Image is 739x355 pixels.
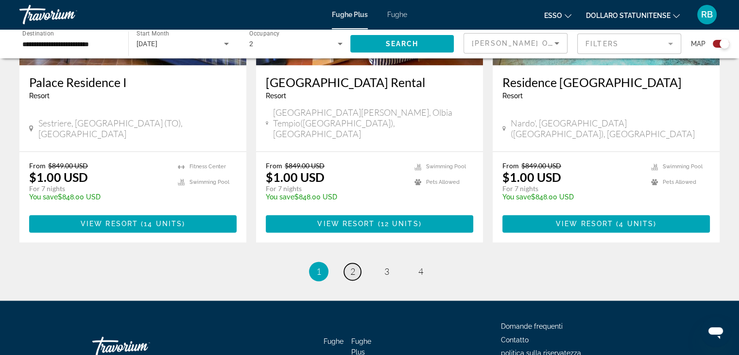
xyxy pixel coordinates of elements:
[29,193,58,201] span: You save
[273,107,473,139] span: [GEOGRAPHIC_DATA][PERSON_NAME], Olbia Tempio([GEOGRAPHIC_DATA]), [GEOGRAPHIC_DATA]
[324,337,344,345] a: Fughe
[19,2,117,27] a: Travorio
[502,75,710,89] a: Residence [GEOGRAPHIC_DATA]
[511,118,710,139] span: Nardo', [GEOGRAPHIC_DATA]([GEOGRAPHIC_DATA]), [GEOGRAPHIC_DATA]
[691,37,705,51] span: Map
[502,193,531,201] span: You save
[249,30,280,37] span: Occupancy
[138,220,185,228] span: ( )
[613,220,656,228] span: ( )
[663,179,696,185] span: Pets Allowed
[350,35,454,53] button: Search
[266,92,286,100] span: Resort
[426,163,466,170] span: Swimming Pool
[29,184,168,193] p: For 7 nights
[137,40,158,48] span: [DATE]
[316,266,321,277] span: 1
[502,161,519,170] span: From
[663,163,703,170] span: Swimming Pool
[501,322,563,330] a: Domande frequenti
[544,8,571,22] button: Cambia lingua
[144,220,182,228] span: 14 units
[22,30,54,36] span: Destination
[137,30,169,37] span: Start Month
[29,193,168,201] p: $848.00 USD
[586,12,670,19] font: Dollaro statunitense
[381,220,419,228] span: 12 units
[81,220,138,228] span: View Resort
[694,4,720,25] button: Menu utente
[317,220,375,228] span: View Resort
[619,220,653,228] span: 4 units
[502,215,710,232] button: View Resort(4 units)
[285,161,325,170] span: $849.00 USD
[29,75,237,89] a: Palace Residence I
[502,193,641,201] p: $848.00 USD
[387,11,407,18] a: Fughe
[501,336,529,343] a: Contatto
[29,92,50,100] span: Resort
[502,184,641,193] p: For 7 nights
[189,179,229,185] span: Swimming Pool
[266,170,325,184] p: $1.00 USD
[384,266,389,277] span: 3
[375,220,421,228] span: ( )
[472,37,559,49] mat-select: Sort by
[29,161,46,170] span: From
[350,266,355,277] span: 2
[502,92,523,100] span: Resort
[385,40,418,48] span: Search
[266,193,294,201] span: You save
[577,33,681,54] button: Filter
[502,170,561,184] p: $1.00 USD
[29,170,88,184] p: $1.00 USD
[586,8,680,22] button: Cambia valuta
[544,12,562,19] font: esso
[249,40,253,48] span: 2
[48,161,88,170] span: $849.00 USD
[332,11,368,18] a: Fughe Plus
[29,215,237,232] button: View Resort(14 units)
[701,9,713,19] font: RB
[426,179,460,185] span: Pets Allowed
[19,262,720,281] nav: Pagination
[38,118,237,139] span: Sestriere, [GEOGRAPHIC_DATA] (TO), [GEOGRAPHIC_DATA]
[266,184,405,193] p: For 7 nights
[472,39,578,47] span: [PERSON_NAME] offerte
[266,161,282,170] span: From
[521,161,561,170] span: $849.00 USD
[556,220,613,228] span: View Resort
[266,215,473,232] button: View Resort(12 units)
[418,266,423,277] span: 4
[700,316,731,347] iframe: Pulsante per aprire la finestra di messaggistica
[266,193,405,201] p: $848.00 USD
[266,75,473,89] a: [GEOGRAPHIC_DATA] Rental
[189,163,226,170] span: Fitness Center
